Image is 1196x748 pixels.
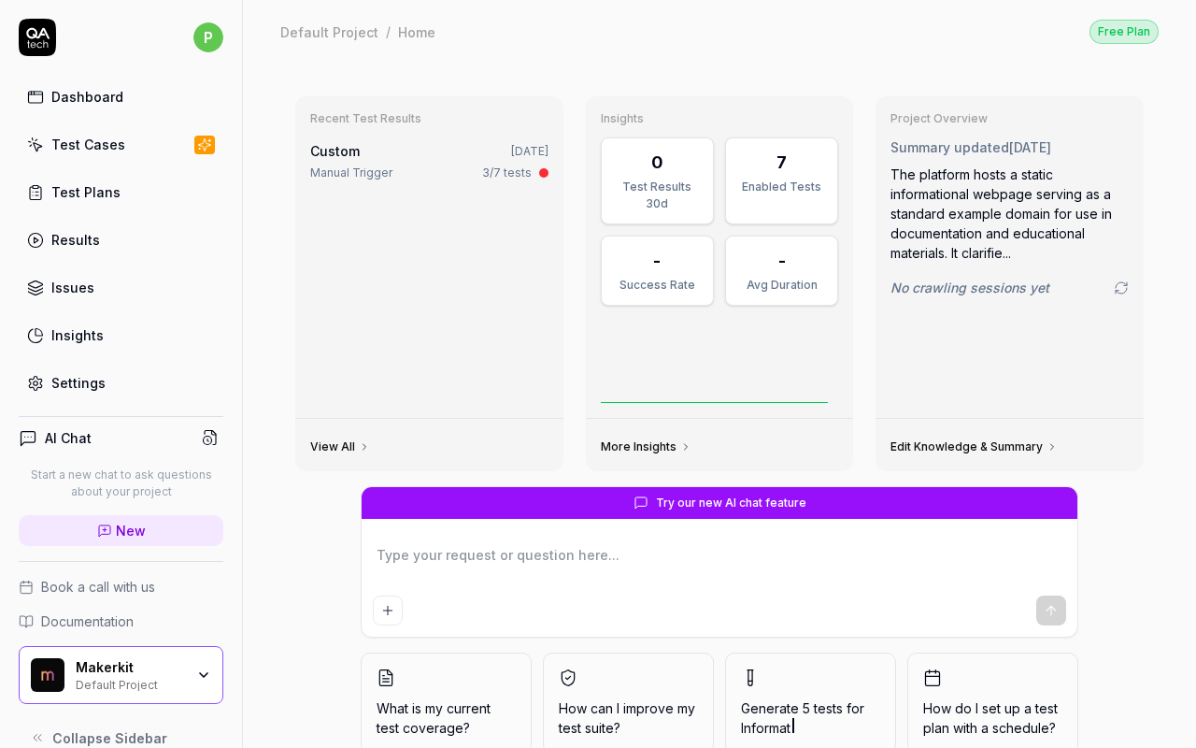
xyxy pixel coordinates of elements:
[1009,139,1051,155] time: [DATE]
[890,111,1129,126] h3: Project Overview
[45,428,92,448] h4: AI Chat
[651,150,663,175] div: 0
[1089,19,1159,44] a: Free Plan
[923,698,1062,738] span: How do I set up a test plan with a schedule?
[31,658,64,692] img: Makerkit Logo
[737,179,826,195] div: Enabled Tests
[19,365,223,401] a: Settings
[310,111,548,126] h3: Recent Test Results
[310,165,392,181] div: Manual Trigger
[613,277,702,294] div: Success Rate
[19,222,223,258] a: Results
[76,659,184,676] div: Makerkit
[1114,280,1129,295] a: Go to crawling settings
[890,165,1129,263] div: The platform hosts a static informational webpage serving as a standard example domain for use in...
[559,698,698,738] span: How can I improve my test suite?
[373,596,403,626] button: Add attachment
[656,495,806,511] span: Try our new AI chat feature
[19,79,223,115] a: Dashboard
[76,676,184,691] div: Default Project
[741,720,790,736] span: Informat
[51,135,125,154] div: Test Cases
[51,182,121,202] div: Test Plans
[653,248,661,273] div: -
[601,439,691,454] a: More Insights
[377,698,516,738] span: What is my current test coverage?
[19,646,223,704] button: Makerkit LogoMakerkitDefault Project
[386,22,391,41] div: /
[890,439,1058,454] a: Edit Knowledge & Summary
[51,230,100,250] div: Results
[613,179,702,212] div: Test Results 30d
[51,373,106,393] div: Settings
[601,111,839,126] h3: Insights
[511,144,548,158] time: [DATE]
[41,577,155,597] span: Book a call with us
[776,150,787,175] div: 7
[890,139,1009,155] span: Summary updated
[51,325,104,345] div: Insights
[51,87,123,107] div: Dashboard
[19,174,223,210] a: Test Plans
[41,611,134,631] span: Documentation
[741,698,880,738] span: Generate 5 tests for
[310,143,360,159] span: Custom
[19,126,223,163] a: Test Cases
[19,467,223,500] p: Start a new chat to ask questions about your project
[482,165,532,181] div: 3/7 tests
[398,22,435,41] div: Home
[280,22,378,41] div: Default Project
[116,521,146,540] span: New
[1089,20,1159,44] div: Free Plan
[737,277,826,294] div: Avg Duration
[19,515,223,546] a: New
[19,269,223,306] a: Issues
[52,728,167,748] span: Collapse Sidebar
[310,439,370,454] a: View All
[19,577,223,597] a: Book a call with us
[193,19,223,56] button: p
[778,248,786,273] div: -
[19,317,223,353] a: Insights
[890,278,1049,297] span: No crawling sessions yet
[51,278,94,297] div: Issues
[306,137,552,185] a: Custom[DATE]Manual Trigger3/7 tests
[193,22,223,52] span: p
[19,611,223,631] a: Documentation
